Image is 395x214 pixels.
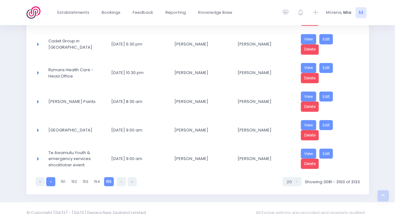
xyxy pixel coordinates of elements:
[301,44,319,55] a: Delete
[174,155,223,162] span: [PERSON_NAME]
[233,30,297,58] td: June Smith
[107,116,170,144] td: 24 October 2025 9:00 am
[301,148,316,159] a: View
[170,30,233,58] td: Liz Martin
[48,127,97,133] span: [GEOGRAPHIC_DATA]
[326,9,342,16] span: Mōrena,
[238,98,286,104] span: [PERSON_NAME]
[96,7,126,19] a: Bookings
[48,149,97,168] span: Te Awamutu Youth & emergency services shocktober event
[107,59,170,87] td: 23 October 2025 10:30 pm
[355,7,366,18] span: M
[170,144,233,173] td: Baden Hilton
[170,116,233,144] td: Sam Carlaw
[233,116,297,144] td: Megan Holden
[319,120,333,130] a: Edit
[104,177,114,186] a: 155
[238,155,286,162] span: [PERSON_NAME]
[133,9,153,16] span: Feedback
[170,87,233,116] td: Kim Metcalf
[297,87,360,116] td: <a href="https://3sfl.stjis.org.nz/booking/09978098-6b8e-4974-9ccc-614803bfecfd" class="btn btn-p...
[319,34,333,44] a: Edit
[128,7,158,19] a: Feedback
[283,177,301,186] button: Select page size
[297,59,360,87] td: <a href="https://3sfl.stjis.org.nz/booking/058a91e8-d5e2-44df-9fbe-b477804eb398" class="btn btn-p...
[44,30,107,58] td: Cadet Group in Whangarei
[301,158,319,169] a: Delete
[174,41,223,47] span: [PERSON_NAME]
[174,98,223,104] span: [PERSON_NAME]
[44,59,107,87] td: Rymans Health Care - Head Office
[111,98,160,104] span: [DATE] 8:30 am
[52,7,95,19] a: Establishments
[301,91,316,102] a: View
[319,148,333,159] a: Edit
[44,87,107,116] td: Wynn Fraser Paints
[92,177,102,186] a: 154
[297,116,360,144] td: <a href="https://3sfl.stjis.org.nz/booking/93c01867-a08c-4bec-8022-7c28206eb289" class="btn btn-p...
[101,9,120,16] span: Bookings
[301,130,319,140] a: Delete
[111,127,160,133] span: [DATE] 9:00 am
[170,59,233,87] td: James O'Neill
[46,177,55,186] a: Previous
[238,127,286,133] span: [PERSON_NAME]
[233,144,297,173] td: Baden Hilton
[319,63,333,73] a: Edit
[36,177,45,186] a: First
[233,59,297,87] td: Alice Earnshaw-Morris
[44,116,107,144] td: Grantlea Downs School
[48,38,97,50] span: Cadet Group in [GEOGRAPHIC_DATA]
[238,41,286,47] span: [PERSON_NAME]
[297,30,360,58] td: <a href="https://3sfl.stjis.org.nz/booking/97ed1749-ceff-44d8-8dff-8623ad1e870f" class="btn btn-p...
[107,144,170,173] td: 25 October 2025 9:00 am
[297,144,360,173] td: <a href="https://3sfl.stjis.org.nz/booking/e868ce8f-1cf4-48f3-bb2f-9d8b6b0ae0db" class="btn btn-p...
[48,98,97,104] span: [PERSON_NAME] Paints
[233,87,297,116] td: Samantha Jones
[111,70,160,76] span: [DATE] 10:30 pm
[107,30,170,58] td: 23 October 2025 6:30 pm
[57,9,89,16] span: Establishments
[301,120,316,130] a: View
[343,9,351,16] span: Mia
[160,7,191,19] a: Reporting
[301,34,316,44] a: View
[165,9,186,16] span: Reporting
[26,6,44,19] img: Logo
[81,177,91,186] a: 153
[128,177,137,186] a: Last
[48,67,97,79] span: Rymans Health Care - Head Office
[107,87,170,116] td: 24 October 2025 8:30 am
[174,127,223,133] span: [PERSON_NAME]
[198,9,232,16] span: Knowledge Base
[69,177,79,186] a: 152
[238,70,286,76] span: [PERSON_NAME]
[44,144,107,173] td: Te Awamutu Youth &amp; emergency services shocktober event
[117,177,126,186] a: Next
[304,179,359,185] span: Showing 3081 - 3100 of 3133
[111,41,160,47] span: [DATE] 6:30 pm
[301,101,319,112] a: Delete
[301,63,316,73] a: View
[174,70,223,76] span: [PERSON_NAME]
[111,155,160,162] span: [DATE] 9:00 am
[58,177,68,186] a: 151
[301,73,319,83] a: Delete
[287,179,294,185] div: 20
[193,7,238,19] a: Knowledge Base
[319,91,333,102] a: Edit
